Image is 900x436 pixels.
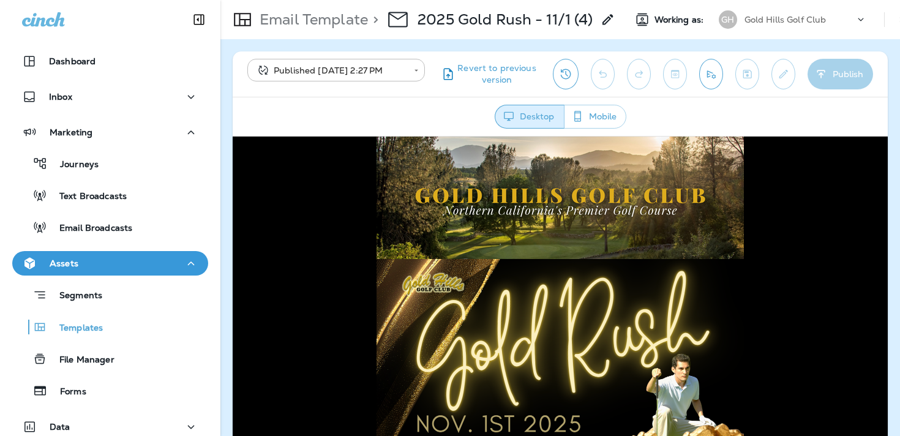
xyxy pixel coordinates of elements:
[47,191,127,203] p: Text Broadcasts
[435,59,543,89] button: Revert to previous version
[49,92,72,102] p: Inbox
[495,105,564,129] button: Desktop
[456,62,538,86] span: Revert to previous version
[47,290,102,303] p: Segments
[48,159,99,171] p: Journeys
[368,10,378,29] p: >
[564,105,626,129] button: Mobile
[48,386,86,398] p: Forms
[12,214,208,240] button: Email Broadcasts
[744,15,827,24] p: Gold Hills Golf Club
[47,323,103,334] p: Templates
[49,56,96,66] p: Dashboard
[50,422,70,432] p: Data
[12,120,208,145] button: Marketing
[654,15,707,25] span: Working as:
[12,346,208,372] button: File Manager
[699,59,723,89] button: Send test email
[553,59,579,89] button: View Changelog
[418,10,593,29] p: 2025 Gold Rush - 11/1 (4)
[12,49,208,73] button: Dashboard
[12,251,208,276] button: Assets
[47,223,132,235] p: Email Broadcasts
[12,378,208,404] button: Forms
[50,127,92,137] p: Marketing
[719,10,737,29] div: GH
[47,355,114,366] p: File Manager
[50,258,78,268] p: Assets
[12,182,208,208] button: Text Broadcasts
[144,122,511,329] img: MP---Holiday-Party-2.png
[255,10,368,29] p: Email Template
[182,7,216,32] button: Collapse Sidebar
[12,85,208,109] button: Inbox
[12,151,208,176] button: Journeys
[256,64,405,77] div: Published [DATE] 2:27 PM
[12,282,208,308] button: Segments
[12,314,208,340] button: Templates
